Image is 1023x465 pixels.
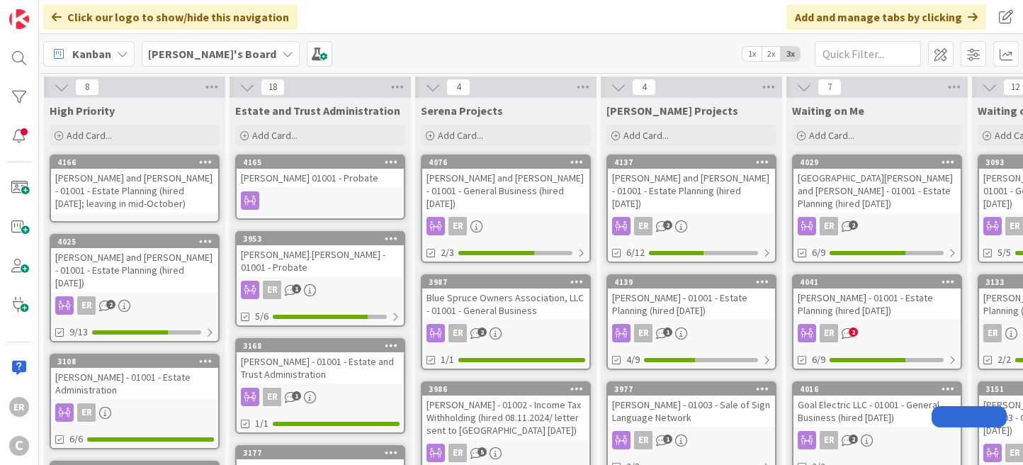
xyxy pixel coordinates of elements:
div: ER [983,324,1002,342]
div: [PERSON_NAME] - 01001 - Estate and Trust Administration [237,352,404,383]
div: Add and manage tabs by clicking [786,4,986,30]
span: 3x [781,47,800,61]
div: 4165 [237,156,404,169]
div: 3977 [614,384,775,394]
span: 2 [849,435,858,444]
div: 3177 [237,447,404,459]
span: 5/6 [255,309,269,324]
div: 3987 [422,276,589,288]
div: ER [263,388,281,406]
div: 4016Goal Electric LLC - 01001 - General Business (hired [DATE]) [793,383,961,427]
div: 4016 [793,383,961,396]
div: 4076 [429,157,589,167]
div: [PERSON_NAME] - 01001 - Estate Planning (hired [DATE]) [793,288,961,320]
span: 8 [75,79,99,96]
div: 3953 [243,234,404,244]
span: 18 [261,79,285,96]
span: Add Card... [67,129,112,142]
div: [PERSON_NAME] - 01001 - Estate Administration [51,368,218,399]
div: 4029[GEOGRAPHIC_DATA][PERSON_NAME] and [PERSON_NAME] - 01001 - Estate Planning (hired [DATE]) [793,156,961,213]
div: 3108[PERSON_NAME] - 01001 - Estate Administration [51,355,218,399]
span: 1 [292,284,301,293]
span: 4 [446,79,470,96]
div: ER [51,296,218,315]
div: [PERSON_NAME] - 01003 - Sale of Sign Language Network [608,396,775,427]
span: 2 [106,300,115,309]
div: C [9,436,29,456]
a: 4166[PERSON_NAME] and [PERSON_NAME] - 01001 - Estate Planning (hired [DATE]; leaving in mid-October) [50,155,220,223]
div: ER [448,217,467,235]
span: Add Card... [252,129,298,142]
input: Quick Filter... [815,41,921,67]
div: 3108 [51,355,218,368]
div: ER [9,397,29,417]
a: 4165[PERSON_NAME] 01001 - Probate [235,155,405,220]
div: [PERSON_NAME] - 01002 - Income Tax Withholding (hired 08.11.2024/ letter sent to [GEOGRAPHIC_DATA... [422,396,589,439]
a: 3987Blue Spruce Owners Association, LLC - 01001 - General BusinessER1/1 [421,274,591,370]
a: 3953[PERSON_NAME].[PERSON_NAME] - 01001 - ProbateER5/6 [235,231,405,327]
div: ER [793,217,961,235]
span: 4/9 [626,352,640,367]
div: 3168[PERSON_NAME] - 01001 - Estate and Trust Administration [237,340,404,383]
div: ER [634,431,652,449]
div: ER [263,281,281,299]
a: 4137[PERSON_NAME] and [PERSON_NAME] - 01001 - Estate Planning (hired [DATE])ER6/12 [606,155,776,263]
div: 4025 [57,237,218,247]
a: 3168[PERSON_NAME] - 01001 - Estate and Trust AdministrationER1/1 [235,338,405,434]
span: 2/2 [997,352,1011,367]
div: [PERSON_NAME] and [PERSON_NAME] - 01001 - Estate Planning (hired [DATE]) [608,169,775,213]
span: 5/5 [997,245,1011,260]
div: 4076[PERSON_NAME] and [PERSON_NAME] - 01001 - General Business (hired [DATE]) [422,156,589,213]
span: 6/12 [626,245,645,260]
span: 2x [762,47,781,61]
span: 1/1 [255,416,269,431]
div: 3987 [429,277,589,287]
span: 1 [663,435,672,444]
div: Goal Electric LLC - 01001 - General Business (hired [DATE]) [793,396,961,427]
span: High Priority [50,103,115,118]
div: ER [77,403,96,422]
div: ER [448,324,467,342]
div: [PERSON_NAME] and [PERSON_NAME] - 01001 - Estate Planning (hired [DATE]) [51,248,218,292]
b: [PERSON_NAME]'s Board [148,47,276,61]
div: [PERSON_NAME] and [PERSON_NAME] - 01001 - Estate Planning (hired [DATE]; leaving in mid-October) [51,169,218,213]
div: 3986 [422,383,589,396]
div: 4076 [422,156,589,169]
span: 1 [292,391,301,400]
div: [PERSON_NAME].[PERSON_NAME] - 01001 - Probate [237,245,404,276]
div: ER [448,444,467,462]
div: 3168 [237,340,404,352]
span: Add Card... [438,129,483,142]
span: Serena Projects [421,103,503,118]
div: 4041[PERSON_NAME] - 01001 - Estate Planning (hired [DATE]) [793,276,961,320]
div: ER [608,217,775,235]
div: ER [422,324,589,342]
span: 6/9 [812,352,825,367]
div: ER [820,431,838,449]
span: 1x [742,47,762,61]
div: 4166 [51,156,218,169]
span: 9/13 [69,325,88,340]
div: ER [820,217,838,235]
div: 4165 [243,157,404,167]
span: Ryan Projects [606,103,738,118]
div: 4166 [57,157,218,167]
a: 3108[PERSON_NAME] - 01001 - Estate AdministrationER6/6 [50,354,220,449]
div: 4029 [800,157,961,167]
div: 4041 [793,276,961,288]
span: 1 [663,327,672,337]
div: ER [634,217,652,235]
div: ER [237,388,404,406]
div: ER [608,324,775,342]
span: Add Card... [623,129,669,142]
span: 4 [632,79,656,96]
div: Blue Spruce Owners Association, LLC - 01001 - General Business [422,288,589,320]
span: 2 [477,327,487,337]
span: 7 [818,79,842,96]
div: 3987Blue Spruce Owners Association, LLC - 01001 - General Business [422,276,589,320]
div: ER [77,296,96,315]
div: 4137[PERSON_NAME] and [PERSON_NAME] - 01001 - Estate Planning (hired [DATE]) [608,156,775,213]
div: ER [820,324,838,342]
div: [GEOGRAPHIC_DATA][PERSON_NAME] and [PERSON_NAME] - 01001 - Estate Planning (hired [DATE]) [793,169,961,213]
div: ER [793,431,961,449]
